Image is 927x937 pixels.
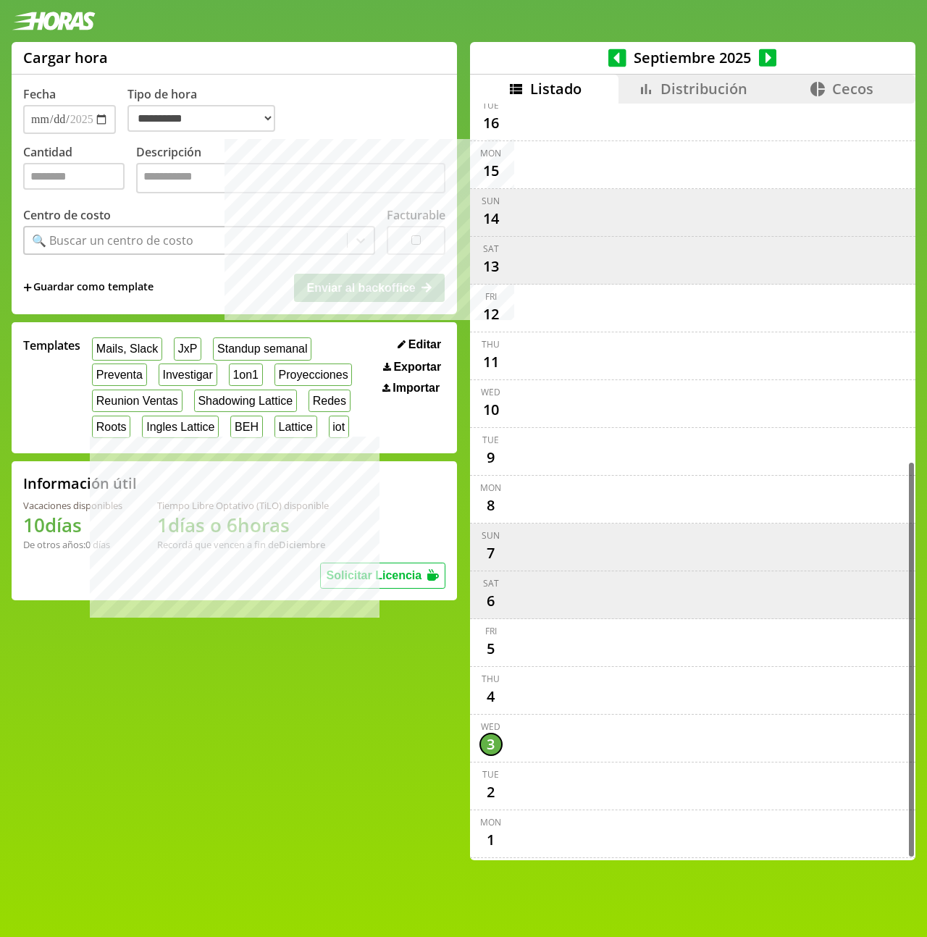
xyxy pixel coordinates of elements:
div: 6 [479,589,503,613]
button: Reunion Ventas [92,390,183,412]
div: 12 [479,303,503,326]
div: Tue [482,99,499,112]
label: Cantidad [23,144,136,197]
button: Roots [92,416,130,438]
div: 7 [479,542,503,565]
button: Editar [393,337,445,352]
h2: Información útil [23,474,137,493]
button: Shadowing Lattice [194,390,297,412]
button: Proyecciones [274,364,353,386]
select: Tipo de hora [127,105,275,132]
h1: Cargar hora [23,48,108,67]
div: Mon [480,482,501,494]
div: 13 [479,255,503,278]
button: 1on1 [229,364,263,386]
span: Cecos [832,79,873,98]
span: Listado [530,79,582,98]
button: Mails, Slack [92,337,162,360]
span: Importar [393,382,440,395]
span: + [23,280,32,295]
div: Wed [481,386,500,398]
div: Sun [482,195,500,207]
textarea: Descripción [136,163,445,193]
div: Tue [482,434,499,446]
div: Thu [482,338,500,350]
button: Solicitar Licencia [320,563,446,589]
label: Descripción [136,144,445,197]
label: Centro de costo [23,207,111,223]
span: Editar [408,338,441,351]
div: Wed [481,720,500,733]
button: iot [329,416,350,438]
button: Exportar [379,360,445,374]
input: Cantidad [23,163,125,190]
div: 2 [479,781,503,804]
button: Redes [309,390,351,412]
div: Sun [482,529,500,542]
div: 4 [479,685,503,708]
b: Diciembre [279,538,325,551]
span: +Guardar como template [23,280,154,295]
img: logotipo [12,12,96,30]
div: Recordá que vencen a fin de [157,538,329,551]
div: Mon [480,816,501,828]
div: Mon [480,147,501,159]
h1: 1 días o 6 horas [157,512,329,538]
label: Fecha [23,86,56,102]
div: Fri [485,625,497,637]
span: Distribución [660,79,747,98]
div: 10 [479,398,503,421]
span: Exportar [393,361,441,374]
span: Septiembre 2025 [626,48,759,67]
div: 3 [479,733,503,756]
div: Fri [485,290,497,303]
div: 1 [479,828,503,852]
button: Investigar [159,364,217,386]
button: BEH [230,416,263,438]
div: Vacaciones disponibles [23,499,122,512]
div: 8 [479,494,503,517]
div: 14 [479,207,503,230]
span: Solicitar Licencia [327,569,422,581]
div: 11 [479,350,503,374]
div: 15 [479,159,503,182]
div: scrollable content [470,104,915,858]
span: Templates [23,337,80,353]
button: JxP [174,337,201,360]
button: Standup semanal [213,337,311,360]
div: 16 [479,112,503,135]
div: Sat [483,577,499,589]
div: Tiempo Libre Optativo (TiLO) disponible [157,499,329,512]
label: Tipo de hora [127,86,287,134]
button: Ingles Lattice [142,416,219,438]
div: De otros años: 0 días [23,538,122,551]
div: Tue [482,768,499,781]
button: Preventa [92,364,147,386]
div: Thu [482,673,500,685]
label: Facturable [387,207,445,223]
button: Lattice [274,416,317,438]
div: Sat [483,243,499,255]
div: 🔍 Buscar un centro de costo [32,232,193,248]
h1: 10 días [23,512,122,538]
div: 9 [479,446,503,469]
div: 5 [479,637,503,660]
